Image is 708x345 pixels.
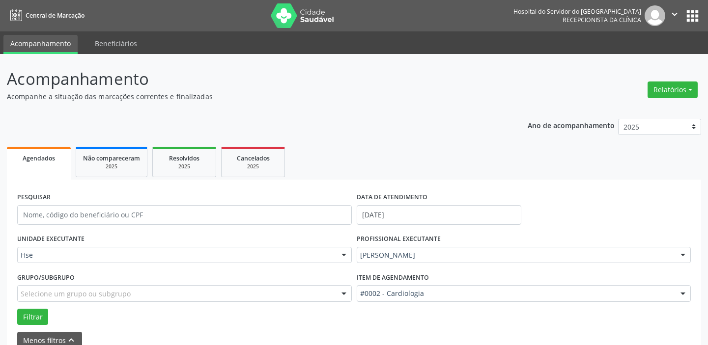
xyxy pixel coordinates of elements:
span: Resolvidos [169,154,199,162]
input: Selecione um intervalo [357,205,521,225]
div: 2025 [160,163,209,170]
div: 2025 [228,163,278,170]
span: [PERSON_NAME] [360,250,671,260]
span: Cancelados [237,154,270,162]
label: Grupo/Subgrupo [17,270,75,285]
span: Hse [21,250,332,260]
a: Beneficiários [88,35,144,52]
i:  [669,9,680,20]
div: 2025 [83,163,140,170]
div: Hospital do Servidor do [GEOGRAPHIC_DATA] [513,7,641,16]
button: apps [684,7,701,25]
img: img [645,5,665,26]
span: Recepcionista da clínica [563,16,641,24]
label: PROFISSIONAL EXECUTANTE [357,232,441,247]
span: #0002 - Cardiologia [360,289,671,298]
label: UNIDADE EXECUTANTE [17,232,85,247]
span: Central de Marcação [26,11,85,20]
span: Agendados [23,154,55,162]
button: Filtrar [17,309,48,325]
a: Acompanhamento [3,35,78,54]
button: Relatórios [648,81,698,98]
span: Selecione um grupo ou subgrupo [21,289,131,299]
p: Acompanhe a situação das marcações correntes e finalizadas [7,91,493,102]
span: Não compareceram [83,154,140,162]
p: Ano de acompanhamento [528,119,615,131]
label: Item de agendamento [357,270,429,285]
label: PESQUISAR [17,190,51,205]
p: Acompanhamento [7,67,493,91]
label: DATA DE ATENDIMENTO [357,190,427,205]
input: Nome, código do beneficiário ou CPF [17,205,352,225]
